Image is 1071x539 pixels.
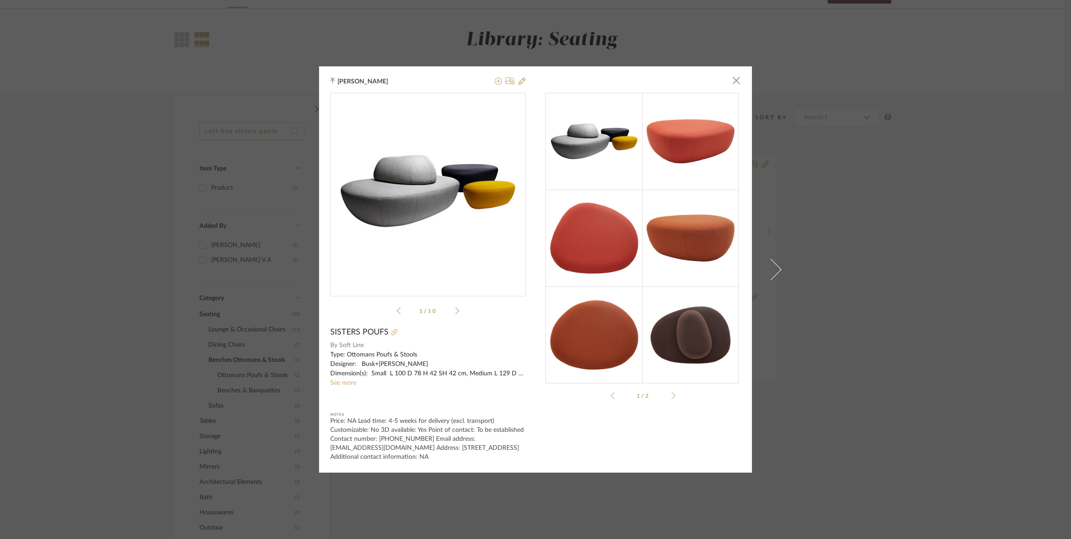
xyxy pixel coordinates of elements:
[330,341,337,350] span: By
[428,309,437,314] span: 10
[424,309,428,314] span: /
[331,93,525,289] div: 0
[546,287,643,383] img: 98d88f9a-0343-4f1c-891a-ac9ae461455a_216x216.jpg
[339,341,526,350] span: Soft Line
[330,350,526,378] div: Type: Ottomans Poufs & Stools Designer: Busk+[PERSON_NAME] Dimension(s): Small L 100 D 78 H 42 SH...
[546,93,643,190] img: 98a98db4-db69-4974-896b-8c37254b0d9e_216x216.jpg
[546,190,643,287] img: 6662344c-63af-4257-8e32-df68d8a0e64d_216x216.jpg
[330,380,356,386] a: See more
[330,417,526,461] div: Price: NA Lead time: 4-5 weeks for delivery (excl. transport) Customizable: No 3D available: Yes ...
[727,72,745,90] button: Close
[337,78,402,86] span: [PERSON_NAME]
[642,287,739,383] img: 97f8463a-b46e-47dc-a0f9-c64e9c1f0f39_216x216.jpg
[330,327,389,337] span: SISTERS POUFS
[419,309,424,314] span: 1
[330,410,526,419] div: Notes
[642,190,739,287] img: 4ad0c53f-a64e-44e2-9c79-a206651e62a3_216x216.jpg
[624,391,662,400] div: 1/2
[642,93,739,190] img: 6ff777e3-6a08-4927-9f52-d009df15e222_216x216.jpg
[330,93,526,289] img: 98a98db4-db69-4974-896b-8c37254b0d9e_436x436.jpg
